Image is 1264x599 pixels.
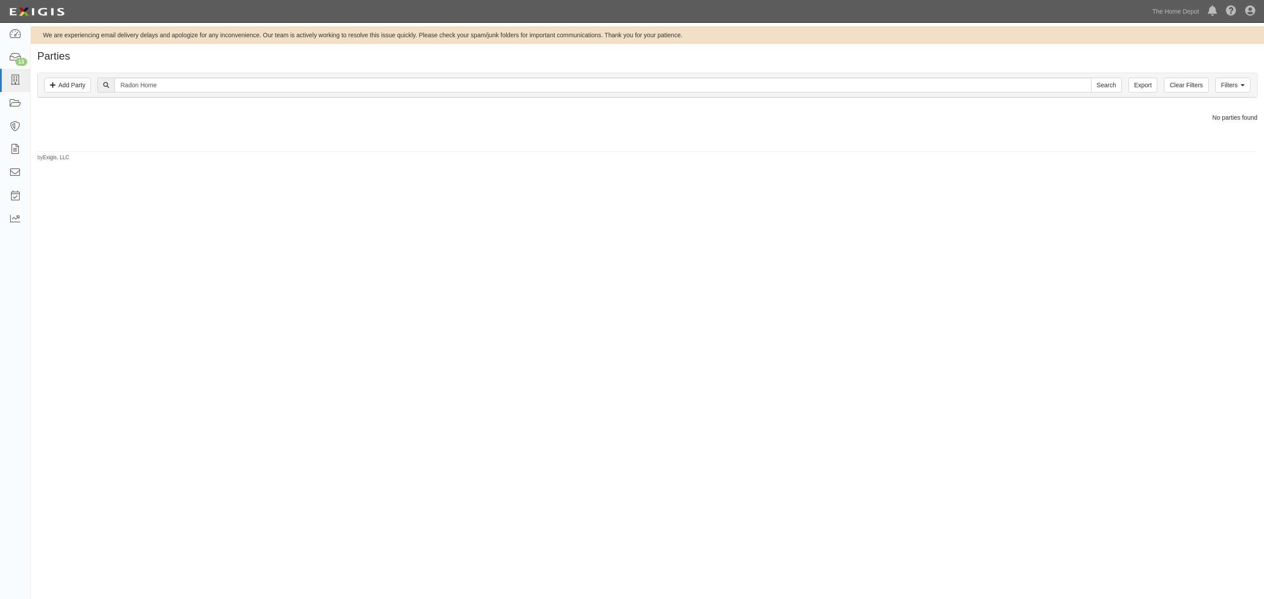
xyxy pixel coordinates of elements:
[1128,78,1157,93] a: Export
[115,78,1091,93] input: Search
[31,113,1264,122] div: No parties found
[31,31,1264,39] div: We are experiencing email delivery delays and apologize for any inconvenience. Our team is active...
[44,78,91,93] a: Add Party
[7,4,67,20] img: logo-5460c22ac91f19d4615b14bd174203de0afe785f0fc80cf4dbbc73dc1793850b.png
[37,154,69,161] small: by
[1148,3,1203,20] a: The Home Depot
[1215,78,1250,93] a: Filters
[43,154,69,160] a: Exigis, LLC
[15,58,27,66] div: 13
[1091,78,1122,93] input: Search
[1226,6,1236,17] i: Help Center - Complianz
[37,50,1257,62] h1: Parties
[1164,78,1208,93] a: Clear Filters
